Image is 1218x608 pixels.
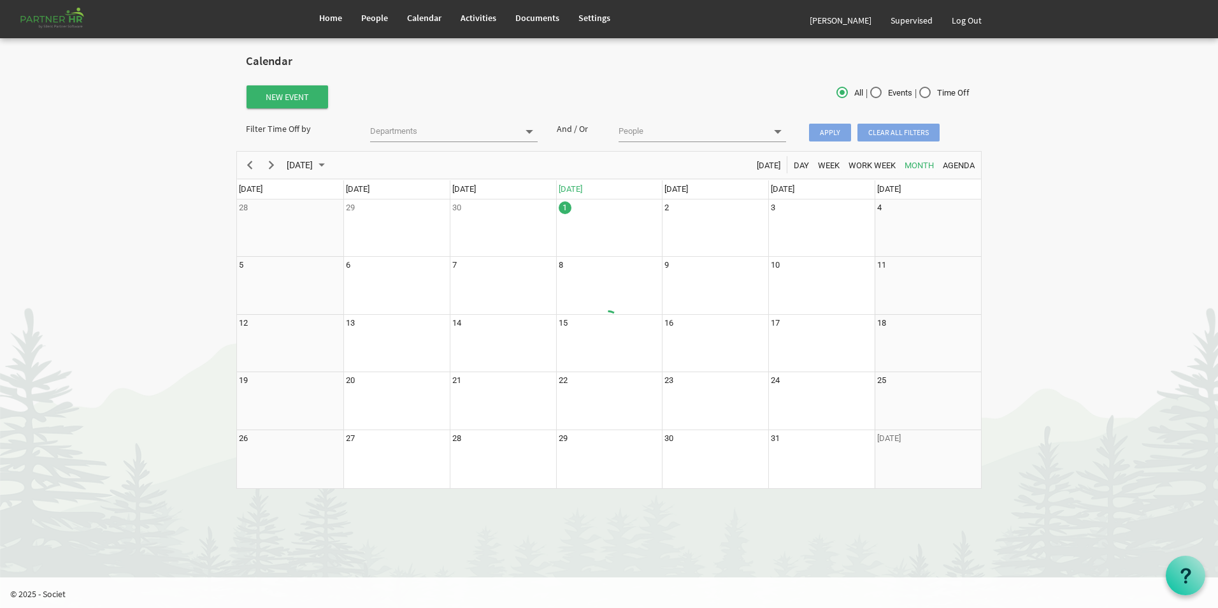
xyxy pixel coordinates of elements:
[870,87,912,99] span: Events
[370,122,517,140] input: Departments
[809,124,851,141] span: Apply
[881,3,942,38] a: Supervised
[800,3,881,38] a: [PERSON_NAME]
[10,588,1218,600] p: © 2025 - Societ
[236,151,982,489] schedule: of October 2025
[619,122,766,140] input: People
[836,87,863,99] span: All
[578,12,610,24] span: Settings
[407,12,441,24] span: Calendar
[919,87,970,99] span: Time Off
[319,12,342,24] span: Home
[247,85,328,108] button: New Event
[891,15,933,26] span: Supervised
[515,12,559,24] span: Documents
[236,122,361,135] div: Filter Time Off by
[246,55,972,68] h2: Calendar
[733,84,982,103] div: | |
[942,3,991,38] a: Log Out
[857,124,940,141] span: Clear all filters
[461,12,496,24] span: Activities
[547,122,610,135] div: And / Or
[361,12,388,24] span: People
